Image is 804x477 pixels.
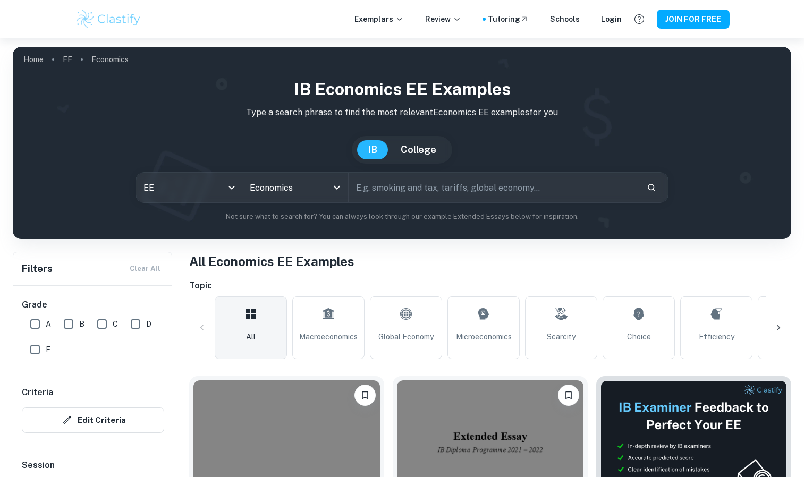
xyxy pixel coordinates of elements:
button: Please log in to bookmark exemplars [354,385,376,406]
button: Please log in to bookmark exemplars [558,385,579,406]
span: E [46,344,50,355]
p: Exemplars [354,13,404,25]
span: B [79,318,84,330]
h6: Grade [22,299,164,311]
button: JOIN FOR FREE [657,10,730,29]
input: E.g. smoking and tax, tariffs, global economy... [349,173,638,202]
a: EE [63,52,72,67]
p: Type a search phrase to find the most relevant Economics EE examples for you [21,106,783,119]
span: Choice [627,331,651,343]
button: Open [329,180,344,195]
button: College [390,140,447,159]
p: Economics [91,54,129,65]
a: Login [601,13,622,25]
h6: Topic [189,279,791,292]
span: D [146,318,151,330]
span: All [246,331,256,343]
h6: Filters [22,261,53,276]
span: Microeconomics [456,331,512,343]
a: Schools [550,13,580,25]
h1: IB Economics EE examples [21,76,783,102]
span: Macroeconomics [299,331,358,343]
h6: Criteria [22,386,53,399]
div: EE [136,173,242,202]
img: Clastify logo [75,8,142,30]
p: Not sure what to search for? You can always look through our example Extended Essays below for in... [21,211,783,222]
a: Tutoring [488,13,529,25]
span: Scarcity [547,331,576,343]
p: Review [425,13,461,25]
img: profile cover [13,47,791,239]
span: Efficiency [699,331,734,343]
a: Home [23,52,44,67]
h1: All Economics EE Examples [189,252,791,271]
span: A [46,318,51,330]
button: IB [357,140,388,159]
span: C [113,318,118,330]
button: Search [642,178,661,197]
button: Help and Feedback [630,10,648,28]
button: Edit Criteria [22,407,164,433]
span: Global Economy [378,331,434,343]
